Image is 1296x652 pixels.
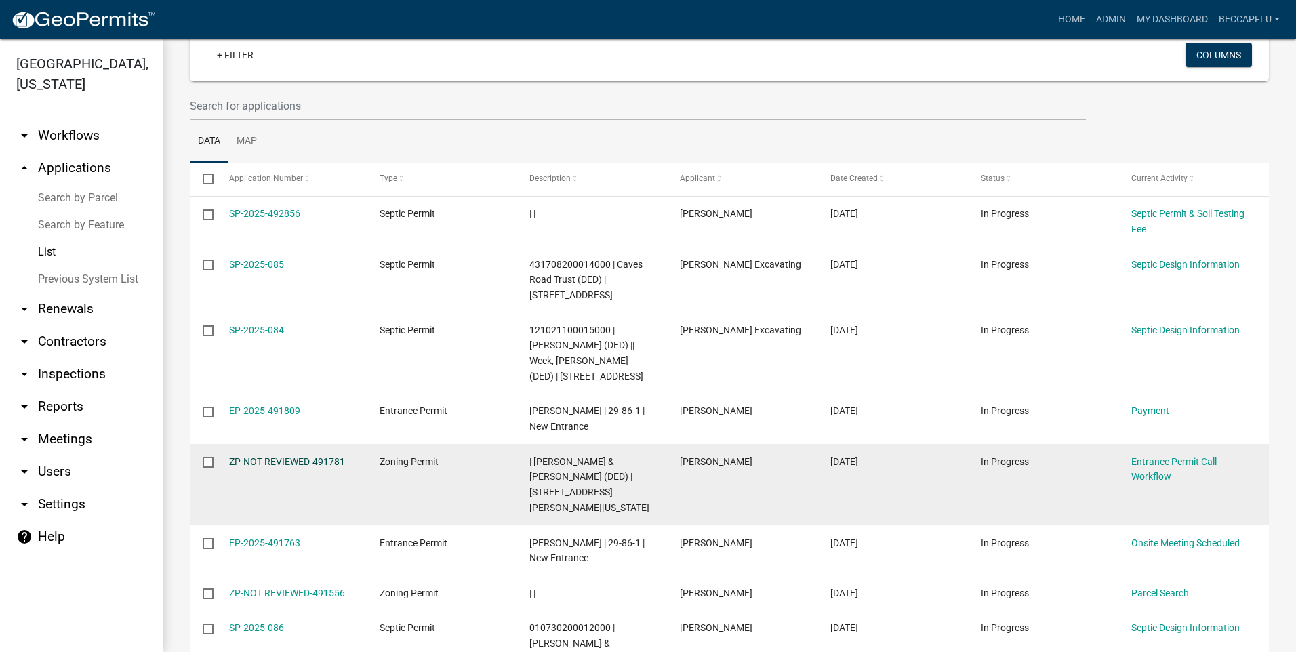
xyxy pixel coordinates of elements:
a: Onsite Meeting Scheduled [1131,537,1240,548]
span: Septic Permit [380,259,435,270]
span: Description [529,174,571,183]
a: BeccaPflu [1213,7,1285,33]
a: EP-2025-491809 [229,405,300,416]
span: 10/11/2025 [830,622,858,633]
a: EP-2025-491763 [229,537,300,548]
span: Status [981,174,1005,183]
span: 431708200014000 | Caves Road Trust (DED) | 7248 CAVES RD [529,259,643,301]
a: My Dashboard [1131,7,1213,33]
span: | Redmond, Michael J & Debra M (DED) | 22773 21st ave Bernard Iowa 52032 [529,456,649,513]
i: arrow_drop_down [16,431,33,447]
a: Parcel Search [1131,588,1189,598]
span: In Progress [981,456,1029,467]
span: 10/13/2025 [830,456,858,467]
a: SP-2025-085 [229,259,284,270]
a: Admin [1091,7,1131,33]
datatable-header-cell: Applicant [667,163,817,195]
a: Data [190,120,228,163]
a: Payment [1131,405,1169,416]
i: arrow_drop_down [16,127,33,144]
a: SP-2025-086 [229,622,284,633]
datatable-header-cell: Status [968,163,1118,195]
span: Mitchell Redmond | 29-86-1 | New Entrance [529,405,645,432]
span: Entrance Permit [380,405,447,416]
span: In Progress [981,537,1029,548]
a: Home [1053,7,1091,33]
span: Zoning Permit [380,456,439,467]
i: arrow_drop_down [16,464,33,480]
datatable-header-cell: Description [517,163,667,195]
span: Klocke Excavating [680,325,801,335]
a: Entrance Permit Call Workflow [1131,456,1217,483]
span: Date Created [830,174,878,183]
a: SP-2025-492856 [229,208,300,219]
button: Columns [1186,43,1252,67]
span: James Wrasse [680,622,752,633]
span: In Progress [981,622,1029,633]
span: Current Activity [1131,174,1188,183]
span: Klocke Excavating [680,259,801,270]
datatable-header-cell: Select [190,163,216,195]
span: Mitchell Redmond [680,456,752,467]
datatable-header-cell: Date Created [817,163,968,195]
span: Mitchell Redmond [680,405,752,416]
a: Septic Design Information [1131,325,1240,335]
span: Applicant [680,174,715,183]
datatable-header-cell: Type [366,163,517,195]
a: ZP-NOT REVIEWED-491556 [229,588,345,598]
a: Septic Design Information [1131,259,1240,270]
i: arrow_drop_down [16,333,33,350]
a: Septic Permit & Soil Testing Fee [1131,208,1244,235]
span: 121021100015000 | Butt, Ben M (DED) || Week, Alexis C (DED) | 13289 150TH ST [529,325,643,382]
a: Map [228,120,265,163]
datatable-header-cell: Current Activity [1118,163,1269,195]
a: ZP-NOT REVIEWED-491781 [229,456,345,467]
span: In Progress [981,405,1029,416]
span: Septic Permit [380,208,435,219]
span: Zoning Permit [380,588,439,598]
span: Entrance Permit [380,537,447,548]
span: Mitchell Redmond | 29-86-1 | New Entrance [529,537,645,564]
span: | | [529,588,535,598]
i: arrow_drop_down [16,366,33,382]
span: James Wrasse [680,208,752,219]
datatable-header-cell: Application Number [216,163,366,195]
span: 10/15/2025 [830,259,858,270]
span: In Progress [981,259,1029,270]
span: In Progress [981,588,1029,598]
span: 10/13/2025 [830,588,858,598]
a: + Filter [206,43,264,67]
input: Search for applications [190,92,1086,120]
a: Septic Design Information [1131,622,1240,633]
i: arrow_drop_down [16,496,33,512]
span: | | [529,208,535,219]
span: In Progress [981,325,1029,335]
span: Septic Permit [380,325,435,335]
span: In Progress [981,208,1029,219]
span: Mitchell Redmond [680,537,752,548]
a: SP-2025-084 [229,325,284,335]
span: 10/13/2025 [830,405,858,416]
span: Type [380,174,397,183]
span: Application Number [229,174,303,183]
span: Mitchell Redmond [680,588,752,598]
span: 10/15/2025 [830,208,858,219]
span: Septic Permit [380,622,435,633]
i: arrow_drop_down [16,301,33,317]
span: 10/13/2025 [830,537,858,548]
span: 10/13/2025 [830,325,858,335]
i: help [16,529,33,545]
i: arrow_drop_up [16,160,33,176]
i: arrow_drop_down [16,399,33,415]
